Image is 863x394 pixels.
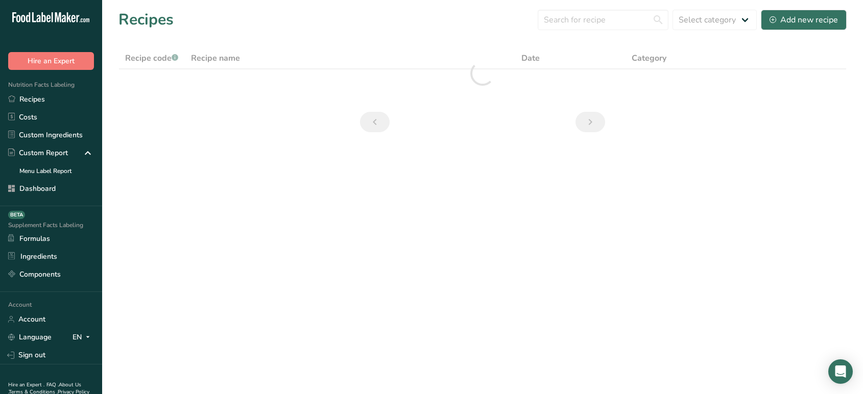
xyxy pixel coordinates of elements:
a: Next page [576,112,605,132]
a: FAQ . [46,381,59,388]
div: Open Intercom Messenger [828,359,853,384]
h1: Recipes [118,8,174,31]
a: Hire an Expert . [8,381,44,388]
a: Previous page [360,112,390,132]
div: Add new recipe [770,14,838,26]
button: Add new recipe [761,10,847,30]
div: BETA [8,211,25,219]
a: Language [8,328,52,346]
input: Search for recipe [538,10,668,30]
div: EN [73,331,94,343]
div: Custom Report [8,147,68,158]
button: Hire an Expert [8,52,94,70]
